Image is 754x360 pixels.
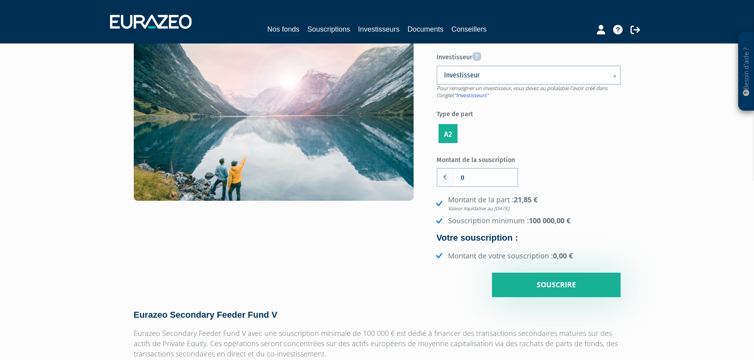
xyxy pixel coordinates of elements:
[134,9,414,233] img: Eurazeo Secondary Feeder Fund V
[437,107,621,119] label: Type de part
[408,24,444,35] a: Documents
[553,251,573,260] strong: 0,00 €
[444,70,603,80] span: Investisseur
[439,124,458,143] label: A2
[448,205,621,212] em: Valeur liquidative au [DATE]
[434,251,621,261] li: Montant de votre souscription :
[448,195,621,212] strong: 21,85 €
[742,36,751,107] p: Besoin d'aide ?
[529,216,570,225] strong: 100 000,00 €
[110,15,192,29] img: 1732889491-logotype_eurazeo_blanc_rvb.png
[134,310,621,320] h4: Eurazeo Secondary Feeder Fund V
[434,195,621,212] li: Montant de la part :
[437,49,621,62] label: Investisseur
[358,24,399,35] a: Investisseurs
[452,24,487,35] a: Conseillers
[134,328,621,359] p: Eurazeo Secondary Feeder Fund V avec une souscription minimale de 100 000 € est dédié à financer ...
[437,153,529,165] label: Montant de la souscription
[455,169,517,186] input: Montant de la souscription souhaité
[492,273,621,297] input: Souscrire
[454,92,488,99] a: "Investisseurs"
[434,216,621,226] li: Souscription minimum :
[267,24,299,36] a: Nos fonds
[437,85,608,99] span: Pour renseigner un investisseur, vous devez au préalable l'avoir créé dans l'onglet
[307,24,350,35] a: Souscriptions
[437,233,621,243] h4: Votre souscription :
